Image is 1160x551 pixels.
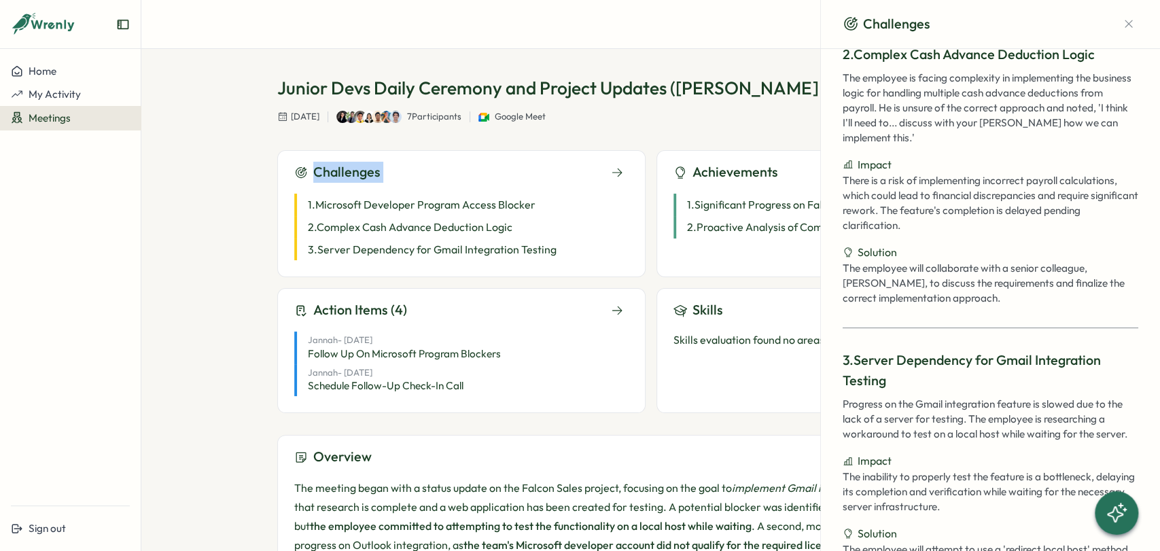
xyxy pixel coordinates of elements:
p: 2. Complex Cash Advance Deduction Logic [843,44,1138,65]
span: Impact [858,452,892,469]
a: Neil David [349,111,361,123]
img: Marvin [354,111,366,123]
p: The employee is facing complexity in implementing the business logic for handling multiple cash a... [843,71,1138,145]
p: The inability to properly test the feature is a bottleneck, delaying its completion and verificat... [843,469,1138,514]
p: 2 . Proactive Analysis of Complex Payroll Logic [687,219,908,236]
h1: Junior Devs Daily Ceremony and Project Updates ([PERSON_NAME] and [PERSON_NAME]) [277,76,1005,100]
span: Follow Up on Microsoft Program Blockers [308,346,501,361]
span: Jannah - [DATE] [308,334,517,346]
h3: Challenges [313,162,381,183]
p: 1 . Significant Progress on Falcon Gmail Integration [687,196,928,213]
a: Marvin [361,111,373,123]
span: Impact [858,156,892,173]
p: 2 . Complex Cash Advance Deduction Logic [308,219,512,236]
span: My Activity [29,88,81,101]
p: 7 Participants [407,111,461,123]
span: [DATE] [291,111,319,123]
span: Home [29,65,56,77]
a: Arnie Abante [398,111,410,123]
span: Solution [858,244,897,261]
span: Meetings [29,111,71,124]
img: Aldwin Ceazar [372,111,384,123]
p: 3 . Server Dependency for Gmail Integration Testing [308,241,557,258]
img: Arnie Abante [381,111,393,123]
img: Jannah Festejo [336,111,349,123]
p: Skills evaluation found no areas requiring attention [673,332,1008,349]
h3: Achievements [692,162,778,183]
span: Solution [858,525,897,542]
img: Clarisse Dona Raganas [363,111,375,123]
button: Expand sidebar [116,18,130,31]
p: 3. Server Dependency for Gmail Integration Testing [843,350,1138,392]
span: Sign out [29,522,66,535]
p: The employee will collaborate with a senior colleague, [PERSON_NAME], to discuss the requirements... [843,261,1138,306]
p: 1 . Microsoft Developer Program Access Blocker [308,196,535,213]
span: Jannah - [DATE] [308,367,480,379]
p: There is a risk of implementing incorrect payroll calculations, which could lead to financial dis... [843,173,1138,233]
p: Progress on the Gmail integration feature is slowed due to the lack of a server for testing. The ... [843,397,1138,442]
h3: Overview [313,446,372,467]
span: Schedule Follow-up Check-in Call [308,378,463,393]
i: implement Gmail integration [732,481,873,495]
h3: Skills [692,300,723,321]
span: Google Meet [495,111,546,123]
h3: Action Items (4) [313,300,407,321]
img: Neil David [345,111,357,123]
strong: the employee committed to attempting to test the functionality on a local host while waiting [310,519,752,533]
img: Marjoe Frank Bacbac [389,111,402,123]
